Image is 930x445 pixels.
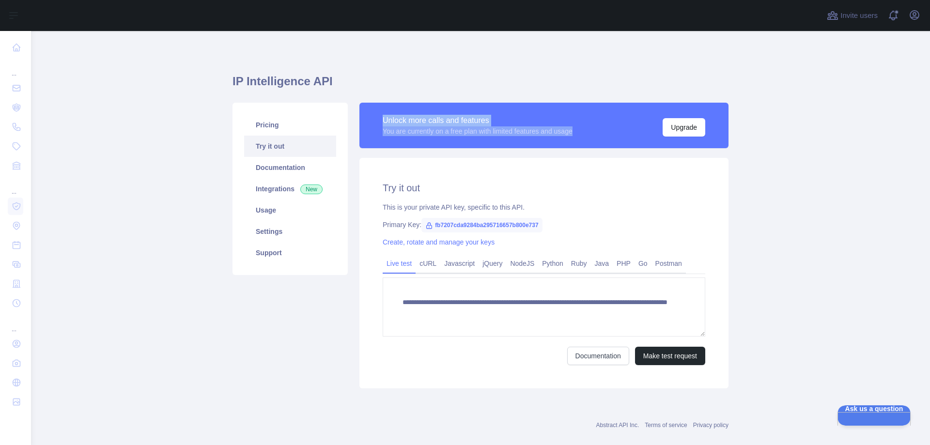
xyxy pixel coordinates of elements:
[506,256,538,271] a: NodeJS
[232,74,728,97] h1: IP Intelligence API
[538,256,567,271] a: Python
[383,256,416,271] a: Live test
[383,238,495,246] a: Create, rotate and manage your keys
[567,347,629,365] a: Documentation
[383,181,705,195] h2: Try it out
[244,157,336,178] a: Documentation
[479,256,506,271] a: jQuery
[244,242,336,263] a: Support
[244,114,336,136] a: Pricing
[440,256,479,271] a: Javascript
[383,115,573,126] div: Unlock more calls and features
[635,347,705,365] button: Make test request
[244,199,336,221] a: Usage
[383,202,705,212] div: This is your private API key, specific to this API.
[416,256,440,271] a: cURL
[840,10,878,21] span: Invite users
[8,58,23,77] div: ...
[591,256,613,271] a: Java
[244,221,336,242] a: Settings
[651,256,686,271] a: Postman
[383,126,573,136] div: You are currently on a free plan with limited features and usage
[300,184,323,194] span: New
[663,118,705,137] button: Upgrade
[8,176,23,196] div: ...
[837,405,911,426] iframe: Help Scout Beacon - Open
[383,220,705,230] div: Primary Key:
[244,178,336,199] a: Integrations New
[645,422,687,429] a: Terms of service
[635,256,651,271] a: Go
[693,422,728,429] a: Privacy policy
[613,256,635,271] a: PHP
[825,8,880,23] button: Invite users
[244,136,336,157] a: Try it out
[421,218,542,232] span: fb7207cda9284ba295716657b800e737
[567,256,591,271] a: Ruby
[8,314,23,333] div: ...
[596,422,639,429] a: Abstract API Inc.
